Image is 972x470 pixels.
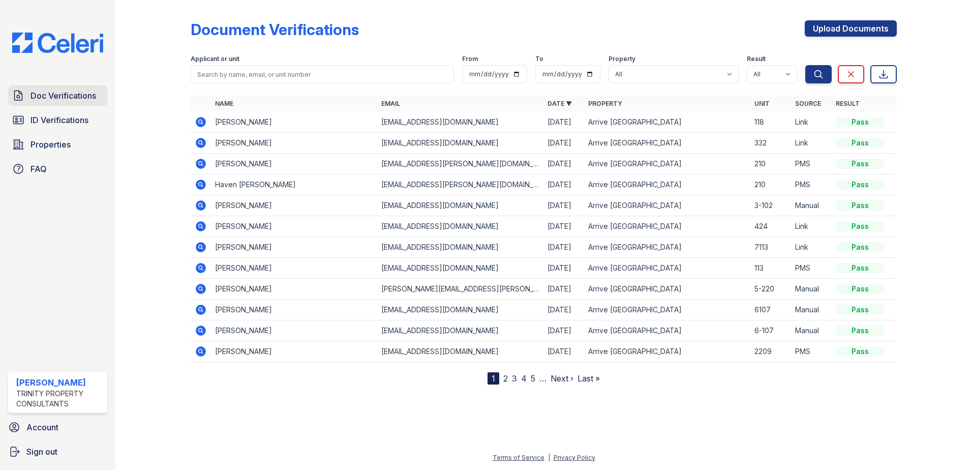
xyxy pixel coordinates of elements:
[584,258,750,279] td: Arrive [GEOGRAPHIC_DATA]
[191,65,454,83] input: Search by name, email, or unit number
[377,341,543,362] td: [EMAIL_ADDRESS][DOMAIN_NAME]
[377,133,543,154] td: [EMAIL_ADDRESS][DOMAIN_NAME]
[750,300,791,320] td: 6107
[543,258,584,279] td: [DATE]
[791,112,832,133] td: Link
[377,216,543,237] td: [EMAIL_ADDRESS][DOMAIN_NAME]
[791,154,832,174] td: PMS
[211,174,377,195] td: Haven [PERSON_NAME]
[543,320,584,341] td: [DATE]
[4,417,111,437] a: Account
[551,373,573,384] a: Next ›
[543,341,584,362] td: [DATE]
[191,55,239,63] label: Applicant or unit
[31,114,88,126] span: ID Verifications
[488,372,499,385] div: 1
[8,134,107,155] a: Properties
[791,300,832,320] td: Manual
[791,133,832,154] td: Link
[609,55,635,63] label: Property
[211,320,377,341] td: [PERSON_NAME]
[462,55,478,63] label: From
[836,263,885,273] div: Pass
[791,341,832,362] td: PMS
[805,20,897,37] a: Upload Documents
[531,373,535,384] a: 5
[791,216,832,237] td: Link
[211,112,377,133] td: [PERSON_NAME]
[578,373,600,384] a: Last »
[836,346,885,357] div: Pass
[31,138,71,151] span: Properties
[750,279,791,300] td: 5-220
[539,372,546,385] span: …
[836,159,885,169] div: Pass
[377,154,543,174] td: [EMAIL_ADDRESS][PERSON_NAME][DOMAIN_NAME]
[548,454,550,461] div: |
[584,300,750,320] td: Arrive [GEOGRAPHIC_DATA]
[381,100,400,107] a: Email
[4,442,111,462] button: Sign out
[493,454,544,461] a: Terms of Service
[543,237,584,258] td: [DATE]
[836,100,860,107] a: Result
[211,133,377,154] td: [PERSON_NAME]
[377,300,543,320] td: [EMAIL_ADDRESS][DOMAIN_NAME]
[512,373,517,384] a: 3
[8,110,107,130] a: ID Verifications
[377,112,543,133] td: [EMAIL_ADDRESS][DOMAIN_NAME]
[377,174,543,195] td: [EMAIL_ADDRESS][PERSON_NAME][DOMAIN_NAME]
[791,258,832,279] td: PMS
[211,341,377,362] td: [PERSON_NAME]
[584,154,750,174] td: Arrive [GEOGRAPHIC_DATA]
[836,180,885,190] div: Pass
[211,216,377,237] td: [PERSON_NAME]
[211,300,377,320] td: [PERSON_NAME]
[584,112,750,133] td: Arrive [GEOGRAPHIC_DATA]
[8,85,107,106] a: Doc Verifications
[4,33,111,53] img: CE_Logo_Blue-a8612792a0a2168367f1c8372b55b34899dd931a85d93a1a3d3e32e68fde9ad4.png
[211,154,377,174] td: [PERSON_NAME]
[543,300,584,320] td: [DATE]
[836,200,885,211] div: Pass
[836,326,885,336] div: Pass
[215,100,233,107] a: Name
[584,341,750,362] td: Arrive [GEOGRAPHIC_DATA]
[750,237,791,258] td: 7113
[191,20,359,39] div: Document Verifications
[791,237,832,258] td: Link
[543,133,584,154] td: [DATE]
[377,237,543,258] td: [EMAIL_ADDRESS][DOMAIN_NAME]
[750,174,791,195] td: 210
[31,90,96,102] span: Doc Verifications
[211,258,377,279] td: [PERSON_NAME]
[584,216,750,237] td: Arrive [GEOGRAPHIC_DATA]
[377,279,543,300] td: [PERSON_NAME][EMAIL_ADDRESS][PERSON_NAME][DOMAIN_NAME]
[750,216,791,237] td: 424
[836,305,885,315] div: Pass
[503,373,508,384] a: 2
[750,258,791,279] td: 113
[16,376,103,389] div: [PERSON_NAME]
[548,100,572,107] a: Date ▼
[377,258,543,279] td: [EMAIL_ADDRESS][DOMAIN_NAME]
[543,174,584,195] td: [DATE]
[543,112,584,133] td: [DATE]
[588,100,622,107] a: Property
[791,195,832,216] td: Manual
[26,421,58,433] span: Account
[16,389,103,409] div: Trinity Property Consultants
[584,320,750,341] td: Arrive [GEOGRAPHIC_DATA]
[377,195,543,216] td: [EMAIL_ADDRESS][DOMAIN_NAME]
[836,242,885,252] div: Pass
[836,138,885,148] div: Pass
[750,195,791,216] td: 3-102
[791,320,832,341] td: Manual
[791,279,832,300] td: Manual
[791,174,832,195] td: PMS
[836,221,885,231] div: Pass
[543,279,584,300] td: [DATE]
[836,117,885,127] div: Pass
[543,195,584,216] td: [DATE]
[584,279,750,300] td: Arrive [GEOGRAPHIC_DATA]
